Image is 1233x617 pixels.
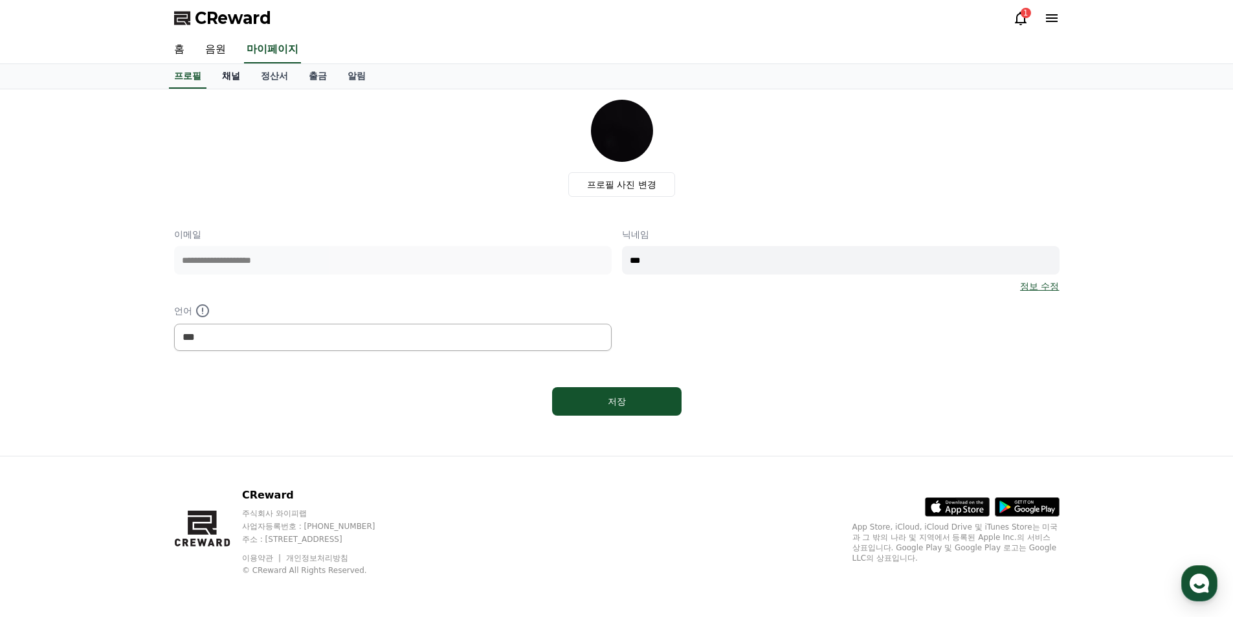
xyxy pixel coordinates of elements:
[242,521,400,532] p: 사업자등록번호 : [PHONE_NUMBER]
[212,64,250,89] a: 채널
[118,431,134,441] span: 대화
[852,522,1060,563] p: App Store, iCloud, iCloud Drive 및 iTunes Store는 미국과 그 밖의 나라 및 지역에서 등록된 Apple Inc.의 서비스 상표입니다. Goo...
[242,565,400,576] p: © CReward All Rights Reserved.
[174,8,271,28] a: CReward
[250,64,298,89] a: 정산서
[242,554,283,563] a: 이용약관
[242,534,400,544] p: 주소 : [STREET_ADDRESS]
[622,228,1060,241] p: 닉네임
[4,410,85,443] a: 홈
[591,100,653,162] img: profile_image
[41,430,49,440] span: 홈
[167,410,249,443] a: 설정
[244,36,301,63] a: 마이페이지
[1013,10,1028,26] a: 1
[242,488,400,503] p: CReward
[337,64,376,89] a: 알림
[298,64,337,89] a: 출금
[286,554,348,563] a: 개인정보처리방침
[552,387,682,416] button: 저장
[568,172,675,197] label: 프로필 사진 변경
[1020,280,1059,293] a: 정보 수정
[1021,8,1031,18] div: 1
[195,36,236,63] a: 음원
[85,410,167,443] a: 대화
[174,303,612,319] p: 언어
[200,430,216,440] span: 설정
[169,64,206,89] a: 프로필
[174,228,612,241] p: 이메일
[242,508,400,519] p: 주식회사 와이피랩
[164,36,195,63] a: 홈
[195,8,271,28] span: CReward
[578,395,656,408] div: 저장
